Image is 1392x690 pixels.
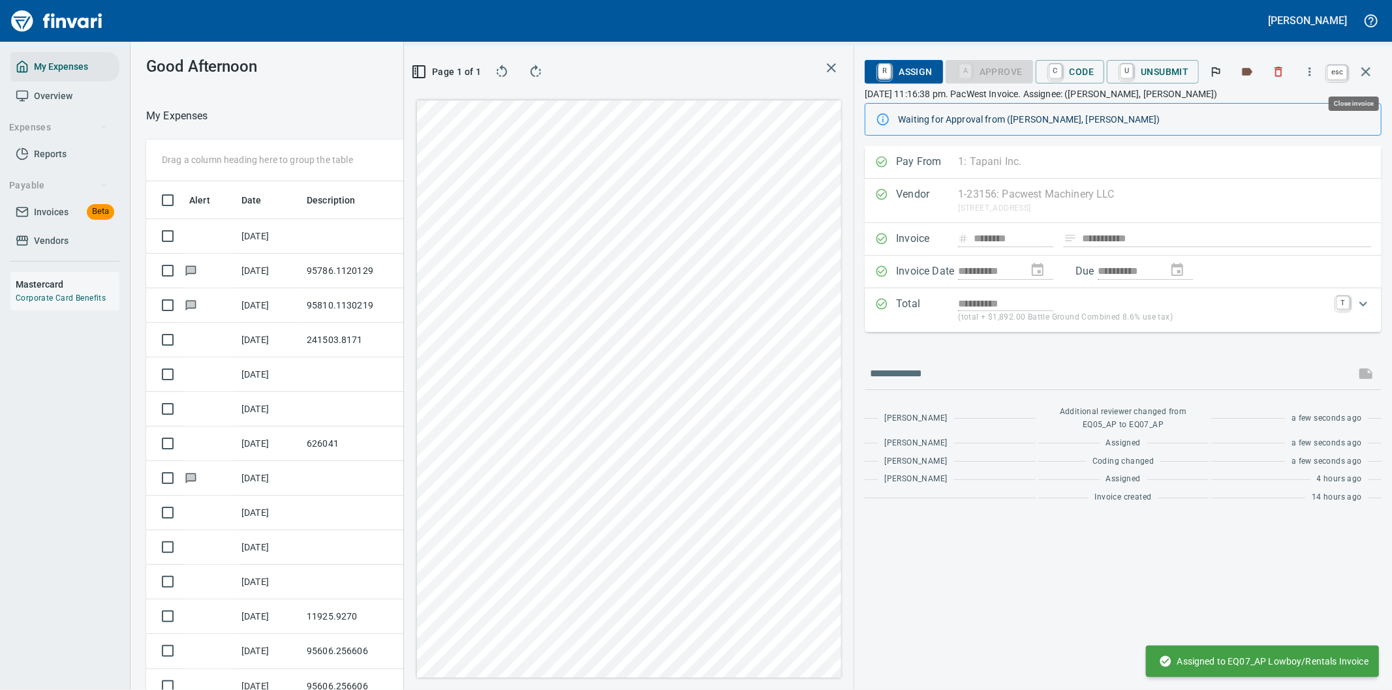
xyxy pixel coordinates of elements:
[184,301,198,309] span: Has messages
[236,392,302,427] td: [DATE]
[9,177,108,194] span: Payable
[241,192,279,208] span: Date
[1265,10,1350,31] button: [PERSON_NAME]
[1095,491,1152,504] span: Invoice created
[1350,358,1382,389] span: This records your message into the invoice and notifies anyone mentioned
[884,412,947,425] span: [PERSON_NAME]
[946,65,1033,76] div: Coding Required
[1036,60,1105,83] button: CCode
[10,198,119,227] a: InvoicesBeta
[1264,57,1293,86] button: Discard
[420,64,476,80] span: Page 1 of 1
[236,634,302,668] td: [DATE]
[236,496,302,530] td: [DATE]
[958,311,1329,324] p: (total + $1,892.00 Battle Ground Combined 8.6% use tax)
[87,204,114,219] span: Beta
[1092,455,1154,468] span: Coding changed
[1106,437,1141,450] span: Assigned
[146,57,427,76] h3: Good Afternoon
[1327,65,1347,80] a: esc
[34,146,67,162] span: Reports
[189,192,227,208] span: Alert
[236,288,302,323] td: [DATE]
[236,427,302,461] td: [DATE]
[1045,406,1202,432] span: Additional reviewer changed from EQ05_AP to EQ07_AP
[414,60,481,83] button: Page 1 of 1
[34,204,69,220] span: Invoices
[34,88,72,104] span: Overview
[865,87,1382,100] p: [DATE] 11:16:38 pm. PacWest Invoice. Assignee: ([PERSON_NAME], [PERSON_NAME])
[146,108,208,124] nav: breadcrumb
[1337,296,1350,309] a: T
[236,599,302,634] td: [DATE]
[1159,655,1369,668] span: Assigned to EQ07_AP Lowboy/Rentals Invoice
[1046,61,1094,83] span: Code
[884,473,947,486] span: [PERSON_NAME]
[302,634,419,668] td: 95606.256606
[307,192,373,208] span: Description
[10,226,119,256] a: Vendors
[236,254,302,288] td: [DATE]
[10,140,119,169] a: Reports
[10,82,119,111] a: Overview
[16,293,106,303] a: Corporate Card Benefits
[1201,57,1230,86] button: Flag
[302,323,419,357] td: 241503.8171
[898,108,1370,131] div: Waiting for Approval from ([PERSON_NAME], [PERSON_NAME])
[302,254,419,288] td: 95786.1120129
[236,530,302,565] td: [DATE]
[865,60,942,83] button: RAssign
[878,64,891,78] a: R
[884,437,947,450] span: [PERSON_NAME]
[34,233,69,249] span: Vendors
[4,173,113,198] button: Payable
[9,119,108,136] span: Expenses
[1106,473,1141,486] span: Assigned
[865,288,1382,332] div: Expand
[1291,455,1362,468] span: a few seconds ago
[1121,64,1133,78] a: U
[1295,57,1324,86] button: More
[1312,491,1362,504] span: 14 hours ago
[1049,64,1062,78] a: C
[307,192,356,208] span: Description
[1317,473,1362,486] span: 4 hours ago
[896,296,958,324] p: Total
[34,59,88,75] span: My Expenses
[184,473,198,482] span: Has messages
[236,461,302,496] td: [DATE]
[236,219,302,254] td: [DATE]
[16,277,119,292] h6: Mastercard
[875,61,932,83] span: Assign
[1107,60,1199,83] button: UUnsubmit
[146,108,208,124] p: My Expenses
[236,323,302,357] td: [DATE]
[1233,57,1261,86] button: Labels
[8,5,106,37] img: Finvari
[884,455,947,468] span: [PERSON_NAME]
[184,266,198,275] span: Has messages
[236,565,302,599] td: [DATE]
[1291,437,1362,450] span: a few seconds ago
[162,153,353,166] p: Drag a column heading here to group the table
[241,192,262,208] span: Date
[4,115,113,140] button: Expenses
[189,192,210,208] span: Alert
[302,288,419,323] td: 95810.1130219
[1117,61,1188,83] span: Unsubmit
[1291,412,1362,425] span: a few seconds ago
[1269,14,1347,27] h5: [PERSON_NAME]
[302,427,419,461] td: 626041
[10,52,119,82] a: My Expenses
[302,599,419,634] td: 11925.9270
[236,357,302,392] td: [DATE]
